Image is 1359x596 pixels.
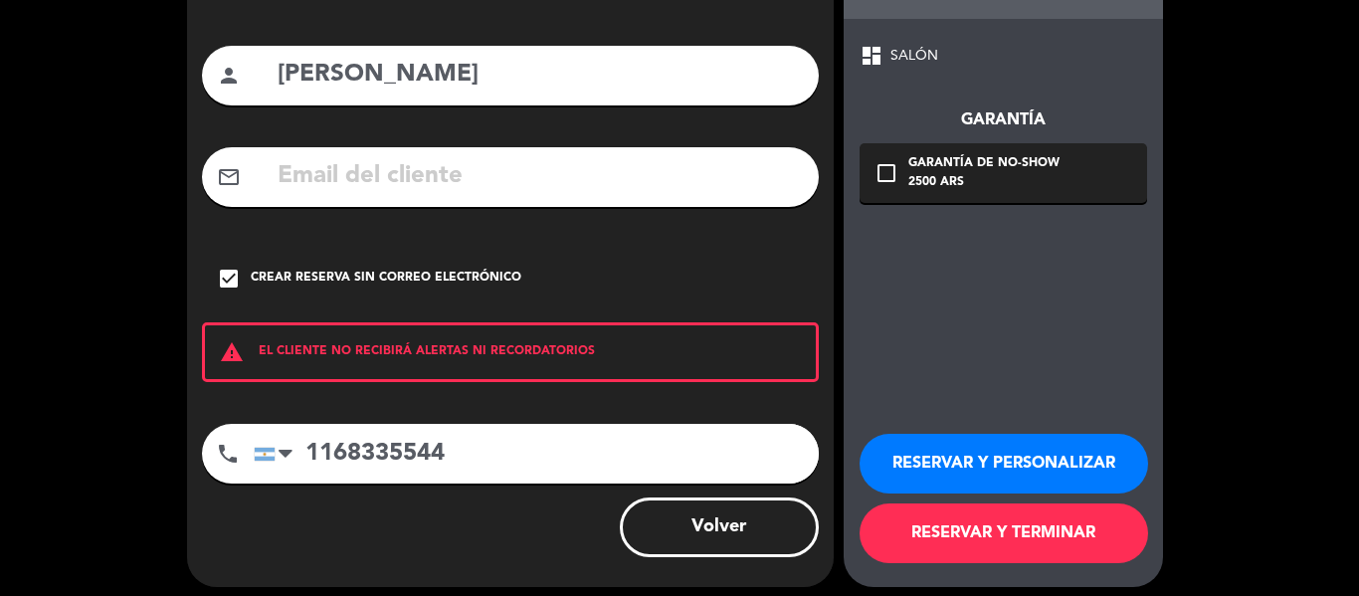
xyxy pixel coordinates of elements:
[276,55,804,96] input: Nombre del cliente
[860,503,1148,563] button: RESERVAR Y TERMINAR
[216,442,240,466] i: phone
[202,322,819,382] div: EL CLIENTE NO RECIBIRÁ ALERTAS NI RECORDATORIOS
[890,45,938,68] span: SALÓN
[254,424,819,484] input: Número de teléfono...
[217,64,241,88] i: person
[217,267,241,291] i: check_box
[276,156,804,197] input: Email del cliente
[908,154,1060,174] div: Garantía de no-show
[205,340,259,364] i: warning
[908,173,1060,193] div: 2500 ARS
[217,165,241,189] i: mail_outline
[620,497,819,557] button: Volver
[860,107,1147,133] div: Garantía
[251,269,521,289] div: Crear reserva sin correo electrónico
[255,425,300,483] div: Argentina: +54
[860,44,883,68] span: dashboard
[874,161,898,185] i: check_box_outline_blank
[860,434,1148,494] button: RESERVAR Y PERSONALIZAR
